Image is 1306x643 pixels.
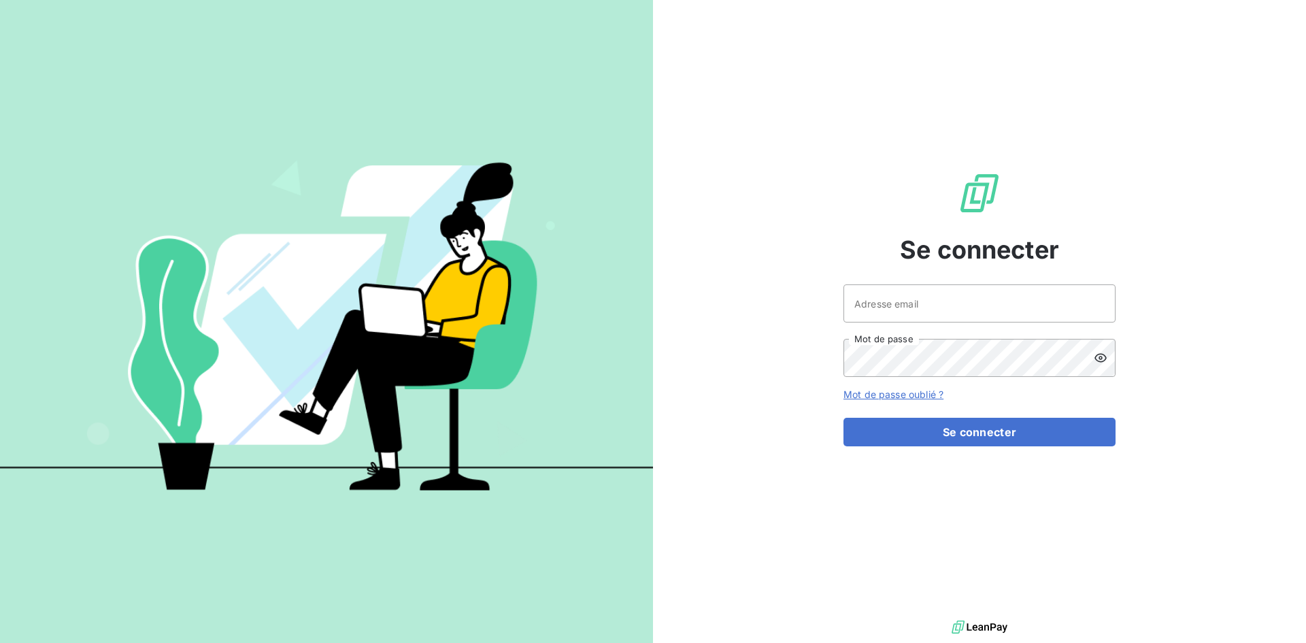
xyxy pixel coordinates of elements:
[958,171,1001,215] img: Logo LeanPay
[900,231,1059,268] span: Se connecter
[843,418,1116,446] button: Se connecter
[843,284,1116,323] input: placeholder
[952,617,1007,638] img: logo
[843,389,943,400] a: Mot de passe oublié ?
